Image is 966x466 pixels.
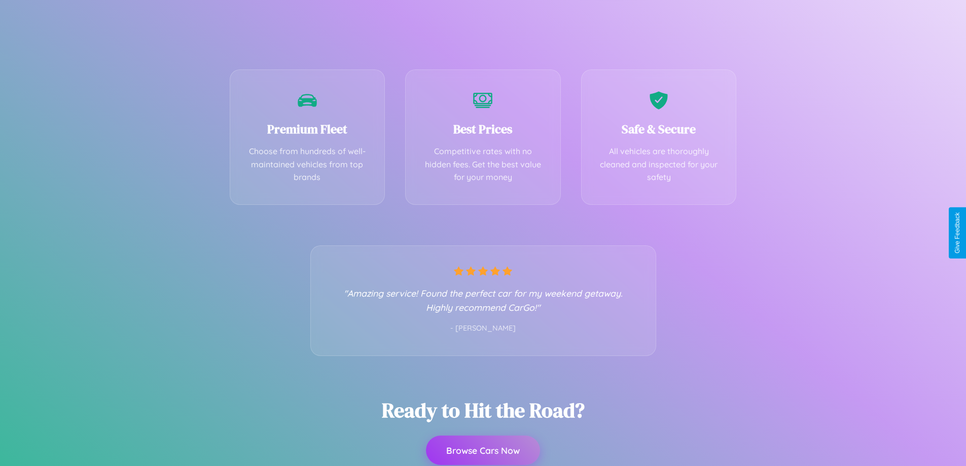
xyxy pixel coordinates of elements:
p: - [PERSON_NAME] [331,322,635,335]
p: "Amazing service! Found the perfect car for my weekend getaway. Highly recommend CarGo!" [331,286,635,314]
button: Browse Cars Now [426,436,540,465]
p: Competitive rates with no hidden fees. Get the best value for your money [421,145,545,184]
h3: Premium Fleet [245,121,370,137]
div: Give Feedback [954,212,961,254]
p: Choose from hundreds of well-maintained vehicles from top brands [245,145,370,184]
p: All vehicles are thoroughly cleaned and inspected for your safety [597,145,721,184]
h3: Safe & Secure [597,121,721,137]
h3: Best Prices [421,121,545,137]
h2: Ready to Hit the Road? [382,397,585,424]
